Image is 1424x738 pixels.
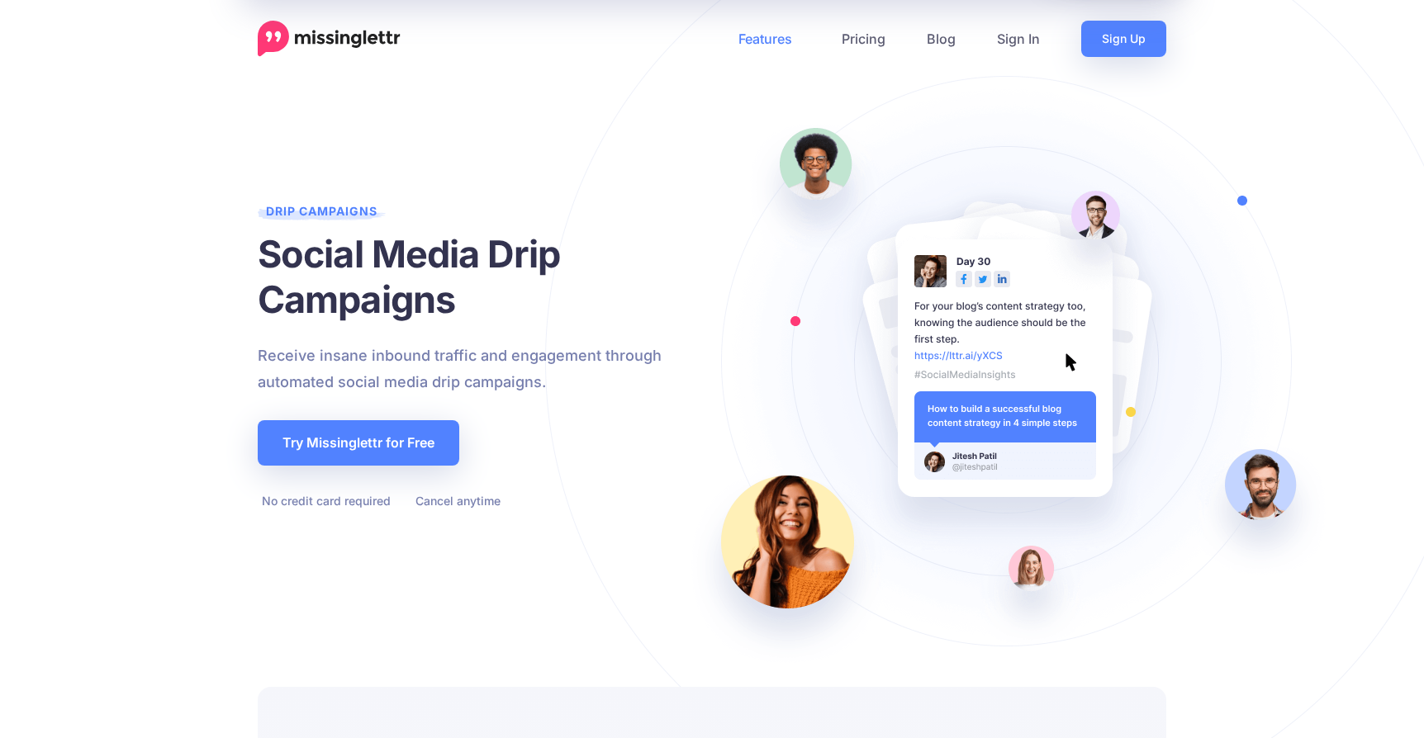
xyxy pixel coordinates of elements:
p: Receive insane inbound traffic and engagement through automated social media drip campaigns. [258,343,724,395]
a: Sign In [976,21,1061,57]
li: No credit card required [258,490,391,511]
a: Sign Up [1081,21,1166,57]
a: Home [258,21,401,57]
h1: Social Media Drip Campaigns [258,231,724,322]
span: Drip Campaigns [258,204,386,226]
a: Pricing [821,21,906,57]
a: Try Missinglettr for Free [258,420,459,466]
a: Blog [906,21,976,57]
li: Cancel anytime [411,490,501,511]
a: Features [718,21,821,57]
